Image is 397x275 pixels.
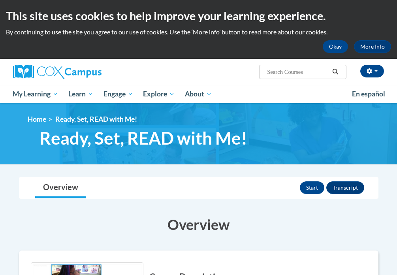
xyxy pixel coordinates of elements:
[352,90,385,98] span: En español
[347,86,390,102] a: En español
[13,89,58,99] span: My Learning
[138,85,180,103] a: Explore
[185,89,212,99] span: About
[28,115,46,123] a: Home
[103,89,133,99] span: Engage
[63,85,98,103] a: Learn
[7,85,390,103] div: Main menu
[35,177,86,198] a: Overview
[354,40,391,53] a: More Info
[6,8,391,24] h2: This site uses cookies to help improve your learning experience.
[360,65,384,77] button: Account Settings
[68,89,93,99] span: Learn
[266,67,329,77] input: Search Courses
[6,28,391,36] p: By continuing to use the site you agree to our use of cookies. Use the ‘More info’ button to read...
[329,67,341,77] button: Search
[326,181,364,194] button: Transcript
[13,65,102,79] img: Cox Campus
[98,85,138,103] a: Engage
[55,115,137,123] span: Ready, Set, READ with Me!
[13,65,129,79] a: Cox Campus
[300,181,324,194] button: Start
[143,89,175,99] span: Explore
[323,40,348,53] button: Okay
[8,85,64,103] a: My Learning
[19,215,378,234] h3: Overview
[40,128,247,149] span: Ready, Set, READ with Me!
[180,85,217,103] a: About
